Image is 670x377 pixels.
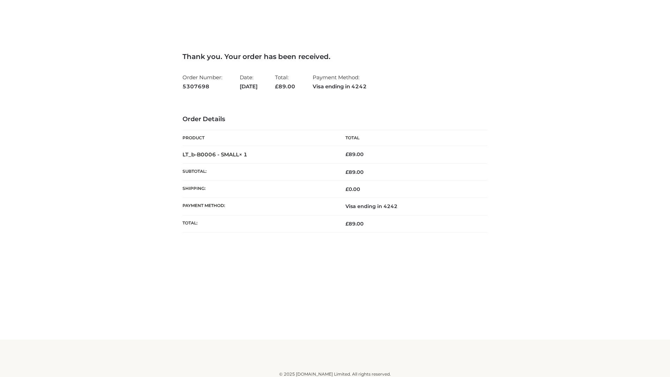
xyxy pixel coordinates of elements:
bdi: 0.00 [345,186,360,192]
h3: Order Details [183,116,487,123]
th: Shipping: [183,181,335,198]
th: Subtotal: [183,163,335,180]
li: Date: [240,71,258,93]
span: £ [275,83,278,90]
strong: LT_b-B0006 - SMALL [183,151,247,158]
strong: Visa ending in 4242 [313,82,367,91]
li: Total: [275,71,295,93]
strong: 5307698 [183,82,222,91]
th: Product [183,130,335,146]
strong: × 1 [239,151,247,158]
span: 89.00 [345,169,364,175]
li: Payment Method: [313,71,367,93]
th: Total [335,130,487,146]
th: Payment method: [183,198,335,215]
li: Order Number: [183,71,222,93]
span: £ [345,151,349,157]
th: Total: [183,215,335,232]
span: 89.00 [345,221,364,227]
bdi: 89.00 [345,151,364,157]
strong: [DATE] [240,82,258,91]
h3: Thank you. Your order has been received. [183,52,487,61]
span: £ [345,221,349,227]
span: 89.00 [275,83,295,90]
span: £ [345,169,349,175]
span: £ [345,186,349,192]
td: Visa ending in 4242 [335,198,487,215]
